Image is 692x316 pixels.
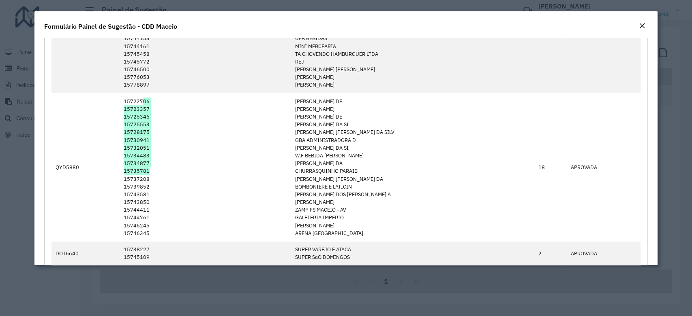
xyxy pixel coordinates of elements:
[51,93,120,241] td: QYD5880
[636,21,648,32] button: Close
[534,242,566,265] td: 2
[51,242,120,265] td: DOT6640
[639,23,645,29] em: Fechar
[534,93,566,241] td: 18
[566,242,641,265] td: APROVADA
[120,93,291,241] td: 15722706 15723357 15725346 15725553 15728175 15730941 15732051 15734483 15734877 15735781 1573720...
[291,242,534,265] td: SUPER VAREJO E ATACA SUPER SaO DOMINGOS
[566,93,641,241] td: APROVADA
[120,242,291,265] td: 15738227 15745109
[291,93,534,241] td: [PERSON_NAME] DE [PERSON_NAME] [PERSON_NAME] DE [PERSON_NAME] DA SI [PERSON_NAME] [PERSON_NAME] D...
[44,21,177,31] h4: Formulário Painel de Sugestão - CDD Maceio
